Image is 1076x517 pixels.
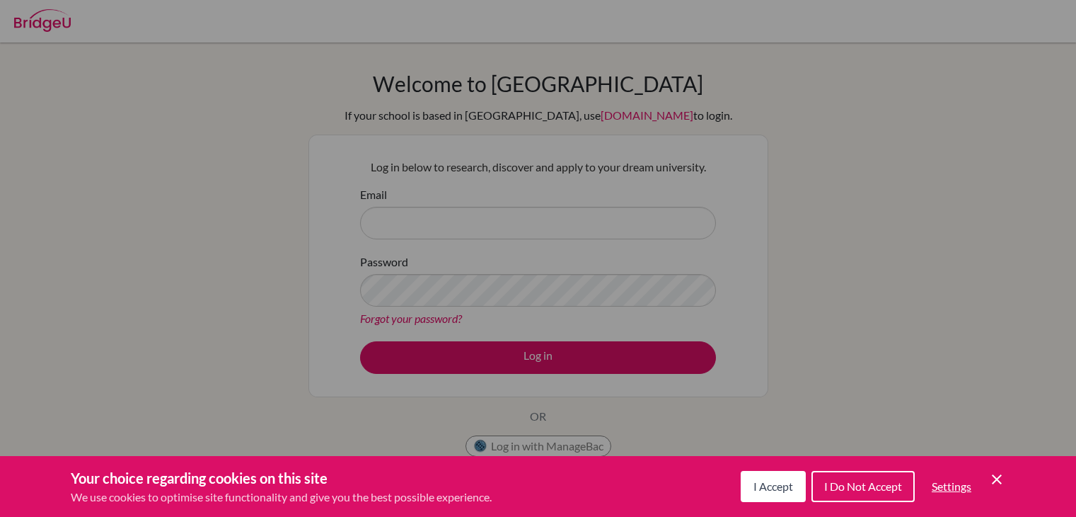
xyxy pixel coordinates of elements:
[753,479,793,493] span: I Accept
[920,472,983,501] button: Settings
[811,471,915,502] button: I Do Not Accept
[932,479,971,493] span: Settings
[824,479,902,493] span: I Do Not Accept
[71,489,492,506] p: We use cookies to optimise site functionality and give you the best possible experience.
[988,471,1005,488] button: Save and close
[741,471,806,502] button: I Accept
[71,467,492,489] h3: Your choice regarding cookies on this site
